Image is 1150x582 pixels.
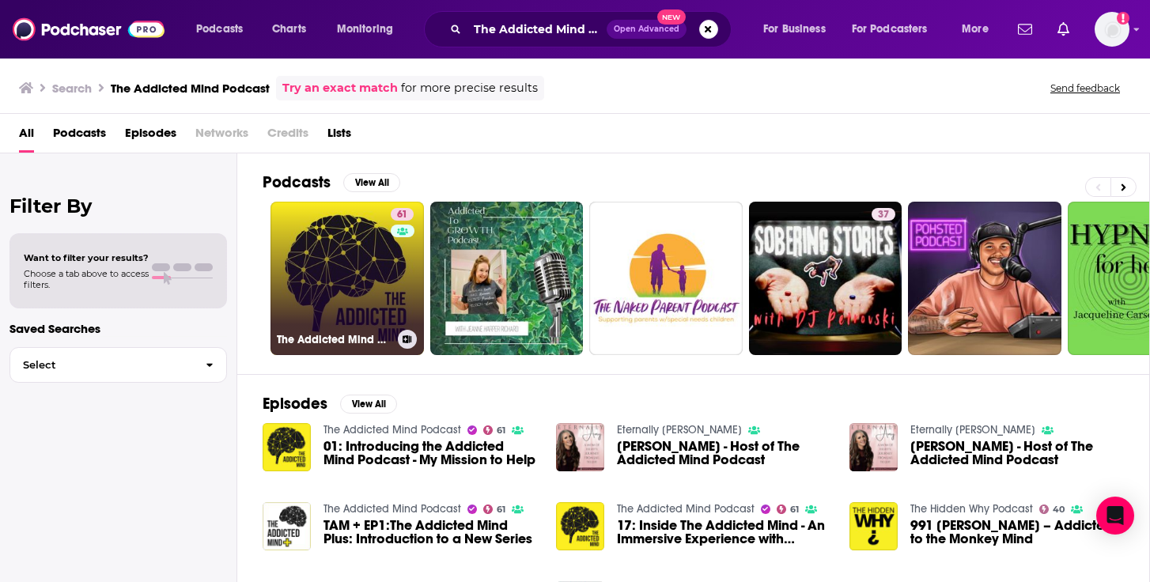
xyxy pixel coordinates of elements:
img: 991 J.F. Benoist – Addicted to the Monkey Mind [849,502,898,550]
span: Networks [195,120,248,153]
h3: The Addicted Mind Podcast [277,333,392,346]
span: 61 [790,506,799,513]
button: open menu [951,17,1008,42]
button: Show profile menu [1095,12,1129,47]
span: 61 [497,427,505,434]
button: open menu [326,17,414,42]
button: View All [343,173,400,192]
button: Send feedback [1046,81,1125,95]
span: New [657,9,686,25]
a: 991 J.F. Benoist – Addicted to the Monkey Mind [910,519,1124,546]
span: Choose a tab above to access filters. [24,268,149,290]
span: 991 [PERSON_NAME] – Addicted to the Monkey Mind [910,519,1124,546]
span: Charts [272,18,306,40]
svg: Add a profile image [1117,12,1129,25]
button: Select [9,347,227,383]
input: Search podcasts, credits, & more... [467,17,607,42]
span: For Business [763,18,826,40]
a: 37 [749,202,902,355]
span: Podcasts [196,18,243,40]
a: 61 [391,208,414,221]
a: The Addicted Mind Podcast [323,502,461,516]
span: Select [10,360,193,370]
button: open menu [185,17,263,42]
button: open menu [842,17,951,42]
span: Want to filter your results? [24,252,149,263]
img: 01: Introducing the Addicted Mind Podcast - My Mission to Help [263,423,311,471]
span: Logged in as kkade [1095,12,1129,47]
h3: Search [52,81,92,96]
a: 61 [777,505,800,514]
button: View All [340,395,397,414]
button: Open AdvancedNew [607,20,687,39]
a: Duane Osterlind - Host of The Addicted Mind Podcast [910,440,1124,467]
span: for more precise results [401,79,538,97]
a: 61The Addicted Mind Podcast [270,202,424,355]
a: The Addicted Mind Podcast [617,502,755,516]
a: TAM + EP1:The Addicted Mind Plus: Introduction to a New Series [323,519,537,546]
a: Episodes [125,120,176,153]
a: Podcasts [53,120,106,153]
a: Lists [327,120,351,153]
a: 40 [1039,505,1065,514]
img: Duane Osterlind - Host of The Addicted Mind Podcast [556,423,604,471]
span: For Podcasters [852,18,928,40]
span: 37 [878,207,889,223]
a: 37 [872,208,895,221]
a: 61 [483,505,506,514]
a: The Addicted Mind Podcast [323,423,461,436]
span: 61 [497,506,505,513]
span: [PERSON_NAME] - Host of The Addicted Mind Podcast [617,440,830,467]
div: Open Intercom Messenger [1096,497,1134,535]
a: 61 [483,425,506,435]
span: 17: Inside The Addicted Mind - An Immersive Experience with [PERSON_NAME] [617,519,830,546]
h2: Podcasts [263,172,331,192]
a: EpisodesView All [263,394,397,414]
h2: Filter By [9,195,227,217]
a: Duane Osterlind - Host of The Addicted Mind Podcast [617,440,830,467]
a: Charts [262,17,316,42]
span: More [962,18,989,40]
a: All [19,120,34,153]
a: The Hidden Why Podcast [910,502,1033,516]
a: Show notifications dropdown [1012,16,1038,43]
img: User Profile [1095,12,1129,47]
p: Saved Searches [9,321,227,336]
a: 01: Introducing the Addicted Mind Podcast - My Mission to Help [323,440,537,467]
img: 17: Inside The Addicted Mind - An Immersive Experience with Elvar Sig [556,502,604,550]
button: open menu [752,17,845,42]
img: Duane Osterlind - Host of The Addicted Mind Podcast [849,423,898,471]
a: Show notifications dropdown [1051,16,1076,43]
span: [PERSON_NAME] - Host of The Addicted Mind Podcast [910,440,1124,467]
img: Podchaser - Follow, Share and Rate Podcasts [13,14,165,44]
img: TAM + EP1:The Addicted Mind Plus: Introduction to a New Series [263,502,311,550]
div: Search podcasts, credits, & more... [439,11,747,47]
span: Open Advanced [614,25,679,33]
a: Eternally Amy [617,423,742,436]
span: 40 [1053,506,1065,513]
a: Try an exact match [282,79,398,97]
h3: The Addicted Mind Podcast [111,81,270,96]
a: PodcastsView All [263,172,400,192]
span: 61 [397,207,407,223]
h2: Episodes [263,394,327,414]
span: Monitoring [337,18,393,40]
a: Eternally Amy [910,423,1035,436]
span: Credits [267,120,308,153]
a: 17: Inside The Addicted Mind - An Immersive Experience with Elvar Sig [617,519,830,546]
